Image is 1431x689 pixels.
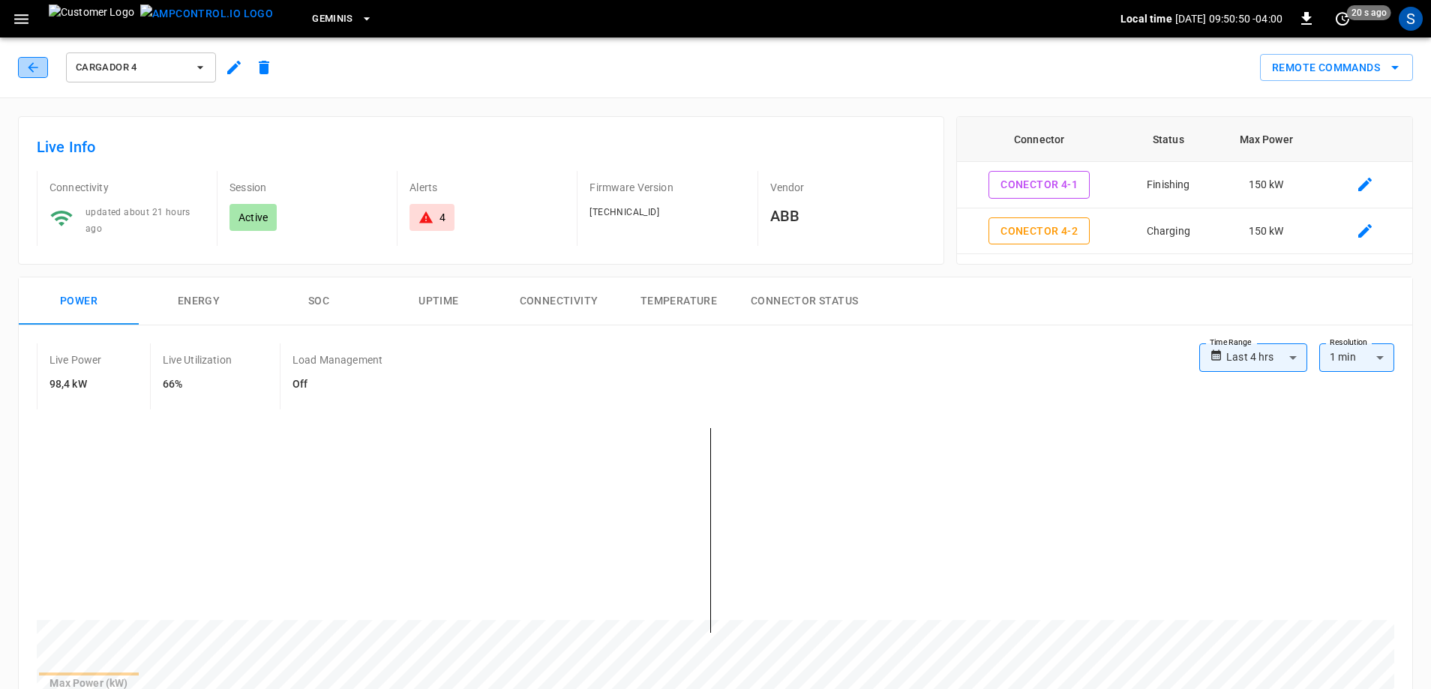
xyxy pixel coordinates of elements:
[1319,343,1394,372] div: 1 min
[37,135,925,159] h6: Live Info
[770,180,925,195] p: Vendor
[19,277,139,325] button: Power
[379,277,499,325] button: Uptime
[292,376,382,393] h6: Off
[306,4,379,34] button: Geminis
[1330,337,1367,349] label: Resolution
[49,4,134,33] img: Customer Logo
[1122,208,1215,255] td: Charging
[140,4,273,23] img: ampcontrol.io logo
[1175,11,1282,26] p: [DATE] 09:50:50 -04:00
[292,352,382,367] p: Load Management
[1122,254,1215,301] td: Available
[1330,7,1354,31] button: set refresh interval
[770,204,925,228] h6: ABB
[1215,254,1317,301] td: 150 kW
[1347,5,1391,20] span: 20 s ago
[312,10,353,28] span: Geminis
[957,117,1122,162] th: Connector
[163,352,232,367] p: Live Utilization
[49,376,102,393] h6: 98,4 kW
[589,207,659,217] span: [TECHNICAL_ID]
[1215,208,1317,255] td: 150 kW
[957,117,1412,346] table: connector table
[589,180,745,195] p: Firmware Version
[409,180,565,195] p: Alerts
[1260,54,1413,82] button: Remote Commands
[49,180,205,195] p: Connectivity
[988,171,1090,199] button: Conector 4-1
[1122,117,1215,162] th: Status
[85,207,190,234] span: updated about 21 hours ago
[49,352,102,367] p: Live Power
[1120,11,1172,26] p: Local time
[238,210,268,225] p: Active
[739,277,870,325] button: Connector Status
[439,210,445,225] div: 4
[1260,54,1413,82] div: remote commands options
[1399,7,1423,31] div: profile-icon
[139,277,259,325] button: Energy
[988,217,1090,245] button: Conector 4-2
[1215,117,1317,162] th: Max Power
[229,180,385,195] p: Session
[76,59,187,76] span: Cargador 4
[1226,343,1307,372] div: Last 4 hrs
[1122,162,1215,208] td: Finishing
[259,277,379,325] button: SOC
[1210,337,1252,349] label: Time Range
[66,52,216,82] button: Cargador 4
[1215,162,1317,208] td: 150 kW
[619,277,739,325] button: Temperature
[163,376,232,393] h6: 66%
[499,277,619,325] button: Connectivity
